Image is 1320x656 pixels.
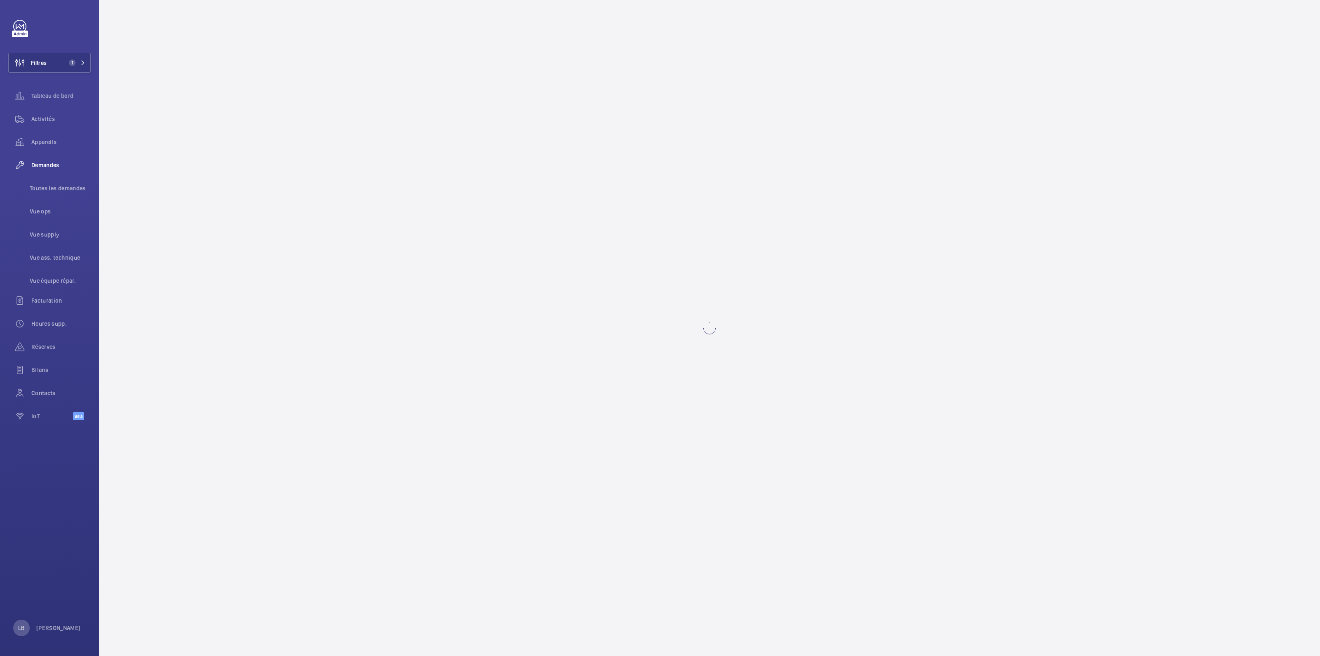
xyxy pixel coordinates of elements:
span: Activités [31,115,91,123]
span: Vue équipe répar. [30,277,91,285]
span: Réserves [31,343,91,351]
span: Tableau de bord [31,92,91,100]
span: Demandes [31,161,91,169]
p: LB [18,624,24,632]
span: Vue supply [30,230,91,239]
span: Vue ops [30,207,91,216]
span: Facturation [31,296,91,305]
p: [PERSON_NAME] [36,624,81,632]
span: Appareils [31,138,91,146]
span: Heures supp. [31,320,91,328]
span: Toutes les demandes [30,184,91,192]
span: Bilans [31,366,91,374]
span: IoT [31,412,73,420]
span: 1 [69,59,75,66]
span: Filtres [31,59,47,67]
button: Filtres1 [8,53,91,73]
span: Contacts [31,389,91,397]
span: Beta [73,412,84,420]
span: Vue ass. technique [30,253,91,262]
